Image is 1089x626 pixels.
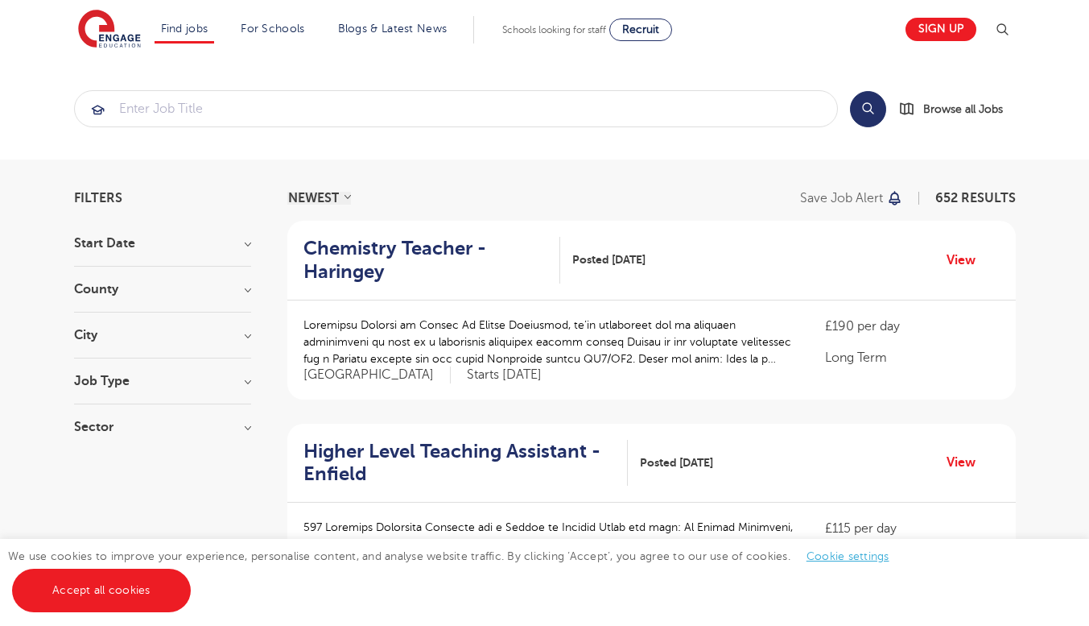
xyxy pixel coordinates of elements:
[502,24,606,35] span: Schools looking for staff
[640,454,713,471] span: Posted [DATE]
[12,569,191,612] a: Accept all cookies
[338,23,448,35] a: Blogs & Latest News
[303,317,794,367] p: Loremipsu Dolorsi am Consec Ad Elitse Doeiusmod, te’in utlaboreet dol ma aliquaen adminimveni qu ...
[825,348,999,367] p: Long Term
[303,367,451,383] span: [GEOGRAPHIC_DATA]
[572,251,646,268] span: Posted [DATE]
[75,91,837,126] input: Submit
[825,519,999,538] p: £115 per day
[923,100,1003,118] span: Browse all Jobs
[800,192,883,205] p: Save job alert
[303,237,560,284] a: Chemistry Teacher - Haringey
[303,440,615,487] h2: Higher Level Teaching Assistant - Enfield
[825,317,999,336] p: £190 per day
[899,100,1016,118] a: Browse all Jobs
[74,283,251,296] h3: County
[74,237,251,250] h3: Start Date
[622,23,659,35] span: Recruit
[935,191,1016,205] span: 652 RESULTS
[8,550,905,596] span: We use cookies to improve your experience, personalise content, and analyse website traffic. By c...
[947,452,988,473] a: View
[303,440,628,487] a: Higher Level Teaching Assistant - Enfield
[241,23,304,35] a: For Schools
[161,23,208,35] a: Find jobs
[74,90,838,127] div: Submit
[303,237,547,284] h2: Chemistry Teacher - Haringey
[74,329,251,342] h3: City
[609,19,672,41] a: Recruit
[800,192,904,205] button: Save job alert
[467,367,542,383] p: Starts [DATE]
[905,18,976,41] a: Sign up
[303,519,794,570] p: 597 Loremips Dolorsita Consecte adi e Seddoe te Incidid Utlab etd magn: Al Enimad Minimveni, qu’n...
[78,10,141,50] img: Engage Education
[806,550,889,562] a: Cookie settings
[850,91,886,127] button: Search
[74,421,251,433] h3: Sector
[947,250,988,271] a: View
[74,192,122,205] span: Filters
[74,375,251,388] h3: Job Type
